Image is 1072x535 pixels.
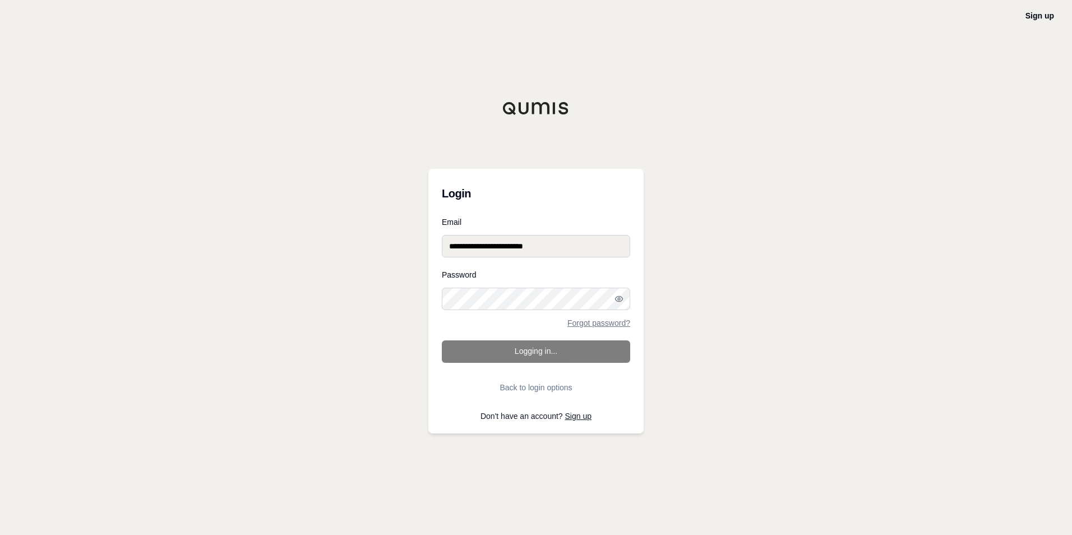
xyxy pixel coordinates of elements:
[502,102,570,115] img: Qumis
[442,182,630,205] h3: Login
[442,412,630,420] p: Don't have an account?
[1025,11,1054,20] a: Sign up
[567,319,630,327] a: Forgot password?
[565,412,592,421] a: Sign up
[442,271,630,279] label: Password
[442,218,630,226] label: Email
[442,376,630,399] button: Back to login options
